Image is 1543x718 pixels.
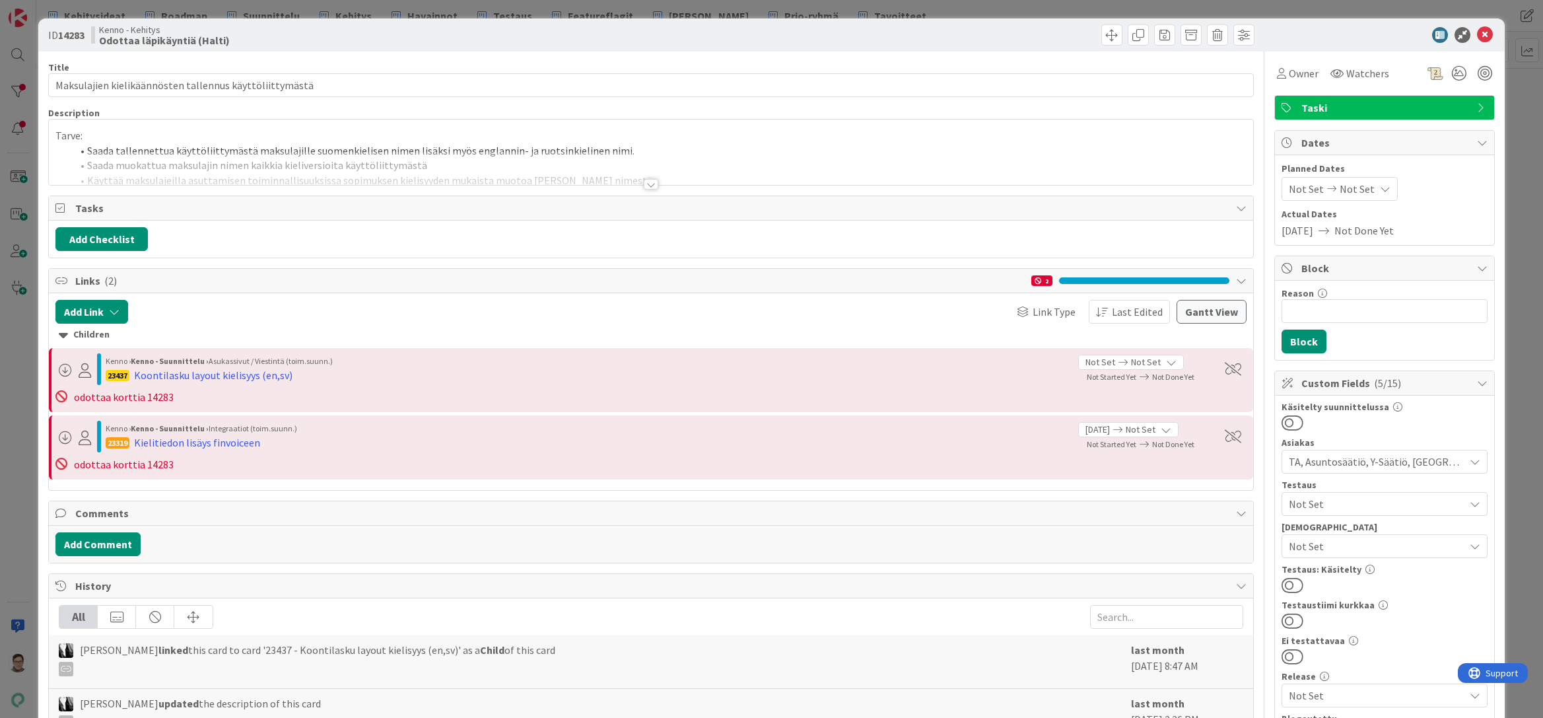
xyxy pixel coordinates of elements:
span: History [75,578,1229,594]
span: Not Done Yet [1152,372,1194,382]
span: [DATE] [1085,423,1110,437]
input: type card name here... [48,73,1253,97]
span: Kenno › [106,423,131,433]
span: Block [1301,260,1470,276]
span: [DATE] [1282,223,1313,238]
span: Kenno › [106,356,131,366]
button: Add Link [55,300,128,324]
div: 23437 [106,370,129,381]
span: Watchers [1346,65,1389,81]
span: Kenno - Kehitys [99,24,230,35]
b: 14283 [58,28,85,42]
span: Tasks [75,200,1229,216]
span: Not Started Yet [1087,439,1136,449]
div: [DATE] 8:47 AM [1131,642,1243,682]
span: TA, Asuntosäätiö, Y-Säätiö, [GEOGRAPHIC_DATA] [1289,454,1464,470]
span: Not Done Yet [1334,223,1394,238]
b: Kenno - Suunnittelu › [131,423,209,433]
span: odottaa korttia 14283 [74,458,174,471]
button: Add Comment [55,532,141,556]
span: Not Set [1131,355,1161,369]
label: Reason [1282,287,1314,299]
span: Link Type [1033,304,1076,320]
b: Child [480,643,504,657]
button: Gantt View [1177,300,1247,324]
span: ( 2 ) [104,274,117,287]
b: Odottaa läpikäyntiä (Halti) [99,35,230,46]
span: Owner [1289,65,1319,81]
label: Title [48,61,69,73]
span: odottaa korttia 14283 [74,390,174,404]
img: KV [59,697,73,711]
span: Not Set [1340,181,1375,197]
b: last month [1131,643,1184,657]
b: last month [1131,697,1184,710]
img: KV [59,643,73,658]
span: Not Done Yet [1152,439,1194,449]
span: Not Set [1289,538,1464,554]
span: Links [75,273,1024,289]
span: Taski [1301,100,1470,116]
span: Not Set [1085,355,1115,369]
span: Custom Fields [1301,375,1470,391]
b: Kenno - Suunnittelu › [131,356,209,366]
div: All [59,606,98,628]
div: [DEMOGRAPHIC_DATA] [1282,522,1488,532]
span: Not Set [1289,688,1464,703]
span: Asukassivut / Viestintä (toim.suunn.) [209,356,333,366]
span: Not Set [1289,496,1464,512]
li: Saada tallennettua käyttöliittymästä maksulajille suomenkielisen nimen lisäksi myös englannin- ja... [71,143,1246,159]
div: Release [1282,672,1488,681]
span: Comments [75,505,1229,521]
div: 2 [1031,275,1052,286]
div: Testaustiimi kurkkaa [1282,600,1488,610]
span: [PERSON_NAME] this card to card '23437 - Koontilasku layout kielisyys (en,sv)' as a of this card [80,642,555,676]
p: Tarve: [55,128,1246,143]
div: Koontilasku layout kielisyys (en,sv) [134,367,292,383]
button: Last Edited [1089,300,1170,324]
div: Testaus [1282,480,1488,489]
div: Ei testattavaa [1282,636,1488,645]
div: Käsitelty suunnittelussa [1282,402,1488,412]
span: Dates [1301,135,1470,151]
span: ( 5/15 ) [1374,377,1401,390]
span: Integraatiot (toim.suunn.) [209,423,297,433]
div: Asiakas [1282,438,1488,447]
b: updated [158,697,199,710]
span: Description [48,107,100,119]
span: Not Set [1126,423,1155,437]
span: Not Started Yet [1087,372,1136,382]
b: linked [158,643,188,657]
div: Children [59,328,1243,342]
span: Planned Dates [1282,162,1488,176]
button: Add Checklist [55,227,148,251]
span: ID [48,27,85,43]
div: 23319 [106,437,129,449]
span: Support [28,2,60,18]
span: Not Set [1289,181,1324,197]
div: Testaus: Käsitelty [1282,565,1488,574]
span: Last Edited [1112,304,1163,320]
button: Block [1282,330,1326,353]
input: Search... [1090,605,1243,629]
div: Kielitiedon lisäys finvoiceen [134,435,260,450]
span: Actual Dates [1282,207,1488,221]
